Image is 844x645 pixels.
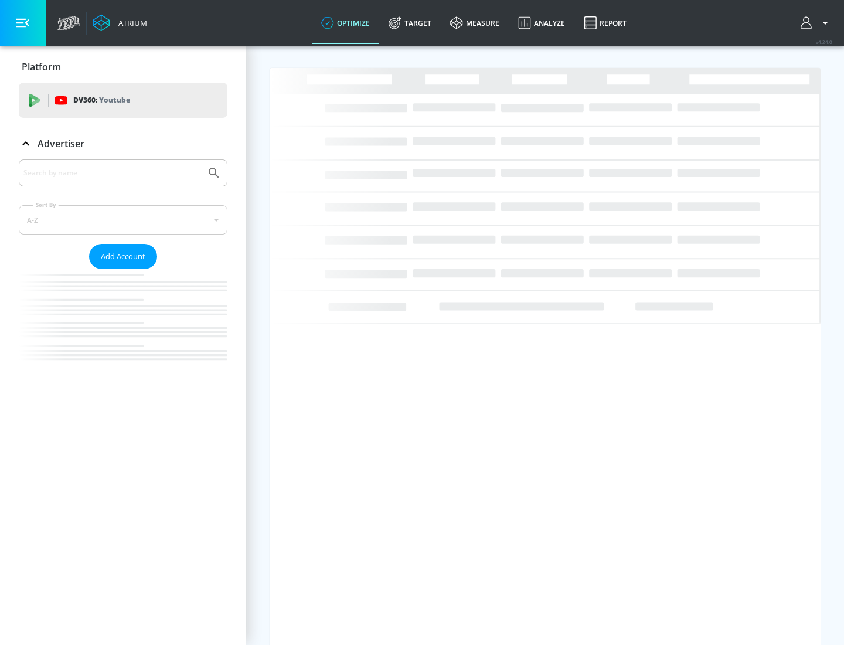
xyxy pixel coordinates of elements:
div: A-Z [19,205,227,235]
input: Search by name [23,165,201,181]
button: Add Account [89,244,157,269]
a: Atrium [93,14,147,32]
a: measure [441,2,509,44]
p: Platform [22,60,61,73]
p: DV360: [73,94,130,107]
a: Report [574,2,636,44]
div: Advertiser [19,159,227,383]
span: v 4.24.0 [816,39,832,45]
a: Target [379,2,441,44]
a: Analyze [509,2,574,44]
a: optimize [312,2,379,44]
label: Sort By [33,201,59,209]
span: Add Account [101,250,145,263]
div: Atrium [114,18,147,28]
p: Advertiser [38,137,84,150]
div: Platform [19,50,227,83]
div: Advertiser [19,127,227,160]
p: Youtube [99,94,130,106]
div: DV360: Youtube [19,83,227,118]
nav: list of Advertiser [19,269,227,383]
